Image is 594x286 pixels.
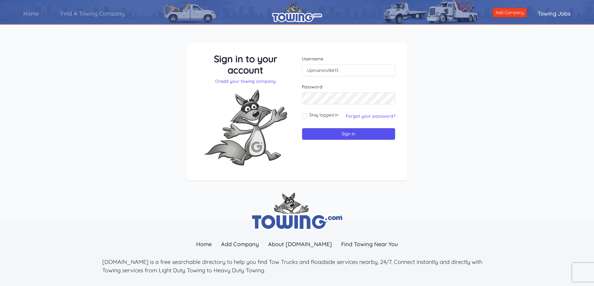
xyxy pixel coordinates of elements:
iframe: Conversations [542,198,594,260]
img: towing [250,192,344,231]
a: Find Towing Near You [336,237,403,251]
a: Add Company [216,237,263,251]
label: Stay logged in [309,112,338,118]
p: [DOMAIN_NAME] is a free searchable directory to help you find Tow Trucks and Roadside services ne... [102,258,492,274]
a: Find A Towing Company [50,5,136,22]
img: Fox-Excited.png [199,84,292,171]
a: add your towing company [220,78,276,84]
h3: Sign in to your account [199,53,292,76]
a: Add Company [493,8,527,17]
label: Password [302,84,396,90]
label: Username [302,56,396,62]
img: logo.png [272,2,322,22]
a: Home [191,237,216,251]
a: About [DOMAIN_NAME] [263,237,336,251]
a: Home [12,5,50,22]
p: Or [199,78,292,84]
a: Towing Jobs [527,5,582,22]
input: Sign in [302,128,396,140]
a: Forgot your password? [346,113,395,119]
